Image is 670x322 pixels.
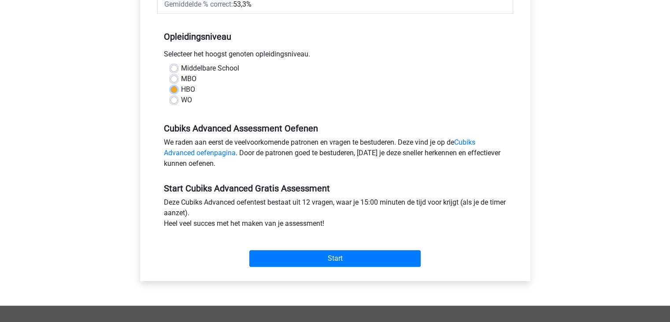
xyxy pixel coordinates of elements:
label: Middelbare School [181,63,239,74]
div: Deze Cubiks Advanced oefentest bestaat uit 12 vragen, waar je 15:00 minuten de tijd voor krijgt (... [157,197,513,232]
label: MBO [181,74,196,84]
label: WO [181,95,192,105]
h5: Cubiks Advanced Assessment Oefenen [164,123,507,134]
h5: Opleidingsniveau [164,28,507,45]
label: HBO [181,84,195,95]
div: Selecteer het hoogst genoten opleidingsniveau. [157,49,513,63]
h5: Start Cubiks Advanced Gratis Assessment [164,183,507,194]
input: Start [249,250,421,267]
div: We raden aan eerst de veelvoorkomende patronen en vragen te bestuderen. Deze vind je op de . Door... [157,137,513,172]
